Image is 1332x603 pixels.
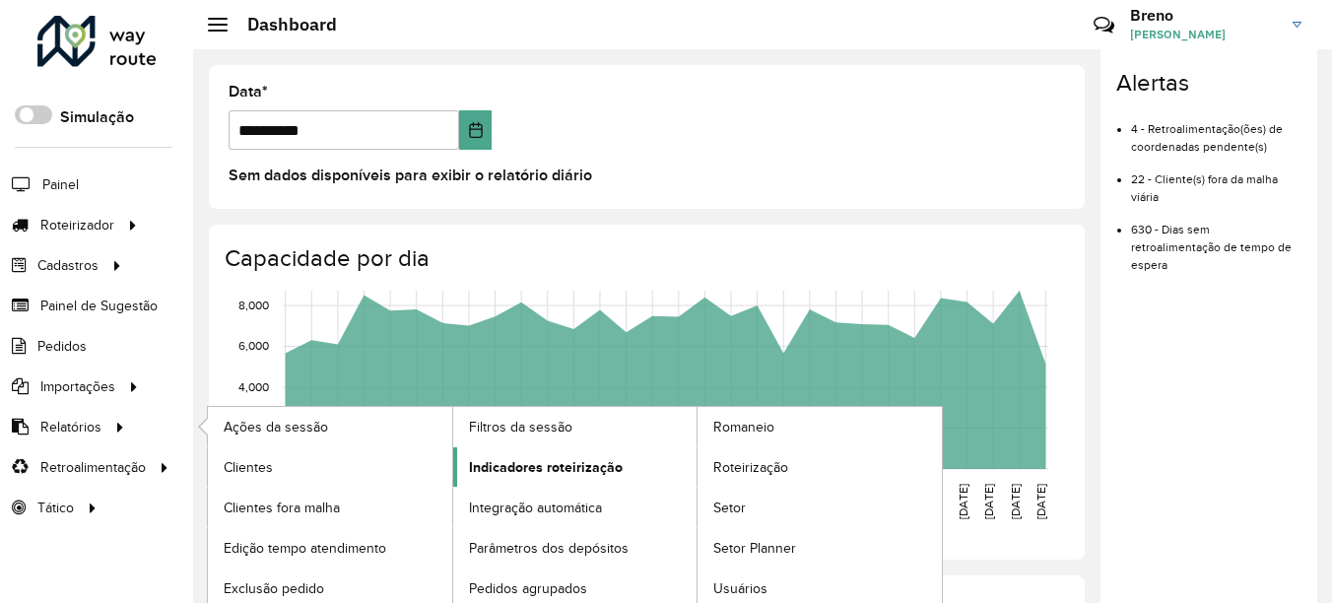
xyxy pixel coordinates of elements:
a: Filtros da sessão [453,407,698,446]
label: Simulação [60,105,134,129]
text: 4,000 [238,380,269,393]
label: Sem dados disponíveis para exibir o relatório diário [229,164,592,187]
li: 630 - Dias sem retroalimentação de tempo de espera [1131,206,1301,274]
span: Usuários [713,578,767,599]
button: Choose Date [459,110,492,150]
label: Data [229,80,268,103]
text: [DATE] [982,484,995,519]
text: 8,000 [238,299,269,311]
a: Integração automática [453,488,698,527]
span: Painel [42,174,79,195]
li: 22 - Cliente(s) fora da malha viária [1131,156,1301,206]
span: Clientes fora malha [224,498,340,518]
h2: Dashboard [228,14,337,35]
span: Tático [37,498,74,518]
span: Pedidos [37,336,87,357]
span: Painel de Sugestão [40,296,158,316]
h4: Capacidade por dia [225,244,1065,273]
a: Ações da sessão [208,407,452,446]
span: Importações [40,376,115,397]
span: Relatórios [40,417,101,437]
span: [PERSON_NAME] [1130,26,1278,43]
text: [DATE] [1034,484,1047,519]
span: Romaneio [713,417,774,437]
div: Críticas? Dúvidas? Elogios? Sugestões? Entre em contato conosco! [858,6,1064,59]
li: 4 - Retroalimentação(ões) de coordenadas pendente(s) [1131,105,1301,156]
a: Contato Rápido [1083,4,1125,46]
span: Integração automática [469,498,602,518]
span: Setor Planner [713,538,796,559]
text: 6,000 [238,339,269,352]
span: Setor [713,498,746,518]
a: Clientes [208,447,452,487]
span: Filtros da sessão [469,417,572,437]
span: Parâmetros dos depósitos [469,538,629,559]
span: Roteirizador [40,215,114,235]
span: Retroalimentação [40,457,146,478]
span: Edição tempo atendimento [224,538,386,559]
h4: Alertas [1116,69,1301,98]
a: Setor [698,488,942,527]
span: Cadastros [37,255,99,276]
span: Ações da sessão [224,417,328,437]
text: [DATE] [1009,484,1022,519]
span: Exclusão pedido [224,578,324,599]
span: Clientes [224,457,273,478]
a: Setor Planner [698,528,942,568]
a: Parâmetros dos depósitos [453,528,698,568]
a: Roteirização [698,447,942,487]
a: Indicadores roteirização [453,447,698,487]
span: Indicadores roteirização [469,457,623,478]
a: Romaneio [698,407,942,446]
text: [DATE] [957,484,969,519]
h3: Breno [1130,6,1278,25]
a: Clientes fora malha [208,488,452,527]
span: Pedidos agrupados [469,578,587,599]
a: Edição tempo atendimento [208,528,452,568]
span: Roteirização [713,457,788,478]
